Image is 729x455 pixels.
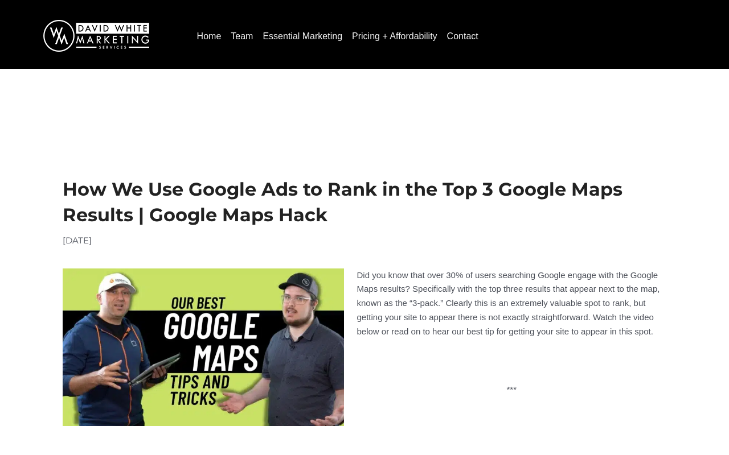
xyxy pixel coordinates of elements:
p: [DATE] [63,234,666,248]
a: Contact [443,27,483,45]
img: DavidWhite-Marketing-Logo [43,20,149,52]
nav: Menu [193,27,706,45]
a: Essential Marketing [258,27,347,45]
span: Did you know that over 30% of users searching Google engage with the Google Maps results? Specifi... [357,270,660,336]
a: Home [193,27,226,45]
a: Pricing + Affordability [347,27,442,45]
a: DavidWhite-Marketing-Logo [43,30,149,40]
a: Team [226,27,257,45]
span: How We Use Google Ads to Rank in the Top 3 Google Maps Results | Google Maps Hack [63,178,622,226]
